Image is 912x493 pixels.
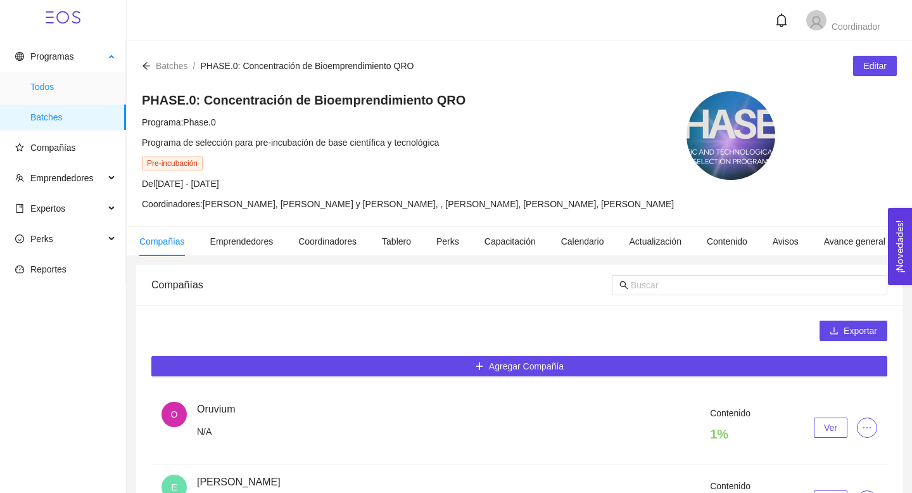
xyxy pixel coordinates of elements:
[824,421,837,435] span: Ver
[156,61,188,71] span: Batches
[30,234,53,244] span: Perks
[15,234,24,243] span: smile
[210,236,274,246] span: Emprendedores
[15,52,24,61] span: global
[15,204,24,213] span: book
[830,326,839,336] span: download
[151,356,887,376] button: plusAgregar Compañía
[858,423,877,433] span: ellipsis
[193,61,196,71] span: /
[171,402,178,427] span: O
[142,117,216,127] span: Programa: Phase.0
[30,74,116,99] span: Todos
[142,157,203,170] span: Pre-incubación
[775,13,788,27] span: bell
[773,236,799,246] span: Avisos
[710,425,750,443] h4: 1 %
[142,138,439,148] span: Programa de selección para pre-incubación de base científica y tecnológica
[382,236,411,246] span: Tablero
[863,59,887,73] span: Editar
[710,408,750,418] span: Contenido
[820,321,887,341] button: downloadExportar
[619,281,628,290] span: search
[436,236,459,246] span: Perks
[298,236,357,246] span: Coordinadores
[631,278,880,292] input: Buscar
[844,324,877,338] span: Exportar
[197,477,281,487] span: [PERSON_NAME]
[142,91,674,109] h4: PHASE.0: Concentración de Bioemprendimiento QRO
[30,264,66,274] span: Reportes
[484,236,536,246] span: Capacitación
[710,481,750,491] span: Contenido
[857,418,877,438] button: ellipsis
[814,418,847,438] button: Ver
[139,236,185,246] span: Compañías
[30,143,76,153] span: Compañías
[142,199,674,209] span: Coordinadores: [PERSON_NAME], [PERSON_NAME] y [PERSON_NAME], , [PERSON_NAME], [PERSON_NAME], [PER...
[200,61,414,71] span: PHASE.0: Concentración de Bioemprendimiento QRO
[707,236,747,246] span: Contenido
[15,143,24,152] span: star
[151,267,612,303] div: Compañías
[832,22,880,32] span: Coordinador
[888,208,912,285] button: Open Feedback Widget
[489,359,564,373] span: Agregar Compañía
[809,15,824,30] span: user
[15,265,24,274] span: dashboard
[30,105,116,130] span: Batches
[30,51,73,61] span: Programas
[853,56,897,76] button: Editar
[15,174,24,182] span: team
[475,362,484,372] span: plus
[824,236,885,246] span: Avance general
[561,236,604,246] span: Calendario
[30,173,94,183] span: Emprendedores
[142,61,151,70] span: arrow-left
[629,236,681,246] span: Actualización
[197,404,235,414] span: Oruvium
[142,179,219,189] span: Del [DATE] - [DATE]
[30,203,65,214] span: Expertos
